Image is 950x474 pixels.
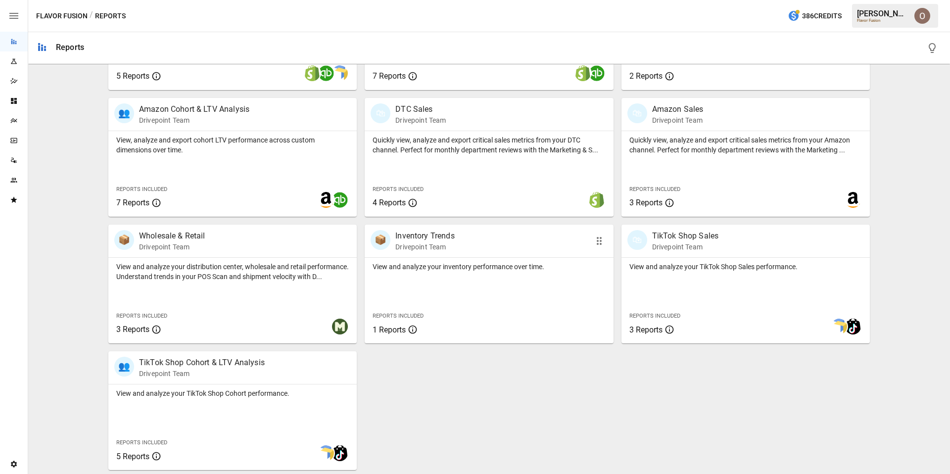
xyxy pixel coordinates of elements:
[373,262,605,272] p: View and analyze your inventory performance over time.
[845,192,861,208] img: amazon
[857,18,908,23] div: Flavor Fusion
[114,103,134,123] div: 👥
[116,452,149,461] span: 5 Reports
[371,103,390,123] div: 🛍
[373,198,406,207] span: 4 Reports
[116,262,349,282] p: View and analyze your distribution center, wholesale and retail performance. Understand trends in...
[373,325,406,334] span: 1 Reports
[629,71,663,81] span: 2 Reports
[116,313,167,319] span: Reports Included
[116,388,349,398] p: View and analyze your TikTok Shop Cohort performance.
[116,135,349,155] p: View, analyze and export cohort LTV performance across custom dimensions over time.
[914,8,930,24] img: Oleksii Flok
[629,325,663,334] span: 3 Reports
[332,65,348,81] img: smart model
[139,103,249,115] p: Amazon Cohort & LTV Analysis
[395,242,454,252] p: Drivepoint Team
[575,65,591,81] img: shopify
[114,357,134,377] div: 👥
[139,369,265,379] p: Drivepoint Team
[116,186,167,192] span: Reports Included
[318,192,334,208] img: amazon
[629,313,680,319] span: Reports Included
[845,319,861,334] img: tiktok
[373,313,424,319] span: Reports Included
[139,115,249,125] p: Drivepoint Team
[304,65,320,81] img: shopify
[116,325,149,334] span: 3 Reports
[371,230,390,250] div: 📦
[318,65,334,81] img: quickbooks
[395,103,446,115] p: DTC Sales
[652,242,719,252] p: Drivepoint Team
[139,230,205,242] p: Wholesale & Retail
[627,230,647,250] div: 🛍
[629,186,680,192] span: Reports Included
[784,7,846,25] button: 386Credits
[652,230,719,242] p: TikTok Shop Sales
[332,319,348,334] img: muffindata
[629,262,862,272] p: View and analyze your TikTok Shop Sales performance.
[332,445,348,461] img: tiktok
[857,9,908,18] div: [PERSON_NAME]
[90,10,93,22] div: /
[116,71,149,81] span: 5 Reports
[56,43,84,52] div: Reports
[589,192,605,208] img: shopify
[395,115,446,125] p: Drivepoint Team
[139,357,265,369] p: TikTok Shop Cohort & LTV Analysis
[652,115,704,125] p: Drivepoint Team
[831,319,847,334] img: smart model
[332,192,348,208] img: quickbooks
[629,135,862,155] p: Quickly view, analyze and export critical sales metrics from your Amazon channel. Perfect for mon...
[116,198,149,207] span: 7 Reports
[908,2,936,30] button: Oleksii Flok
[373,186,424,192] span: Reports Included
[373,135,605,155] p: Quickly view, analyze and export critical sales metrics from your DTC channel. Perfect for monthl...
[36,10,88,22] button: Flavor Fusion
[802,10,842,22] span: 386 Credits
[116,439,167,446] span: Reports Included
[139,242,205,252] p: Drivepoint Team
[627,103,647,123] div: 🛍
[395,230,454,242] p: Inventory Trends
[318,445,334,461] img: smart model
[114,230,134,250] div: 📦
[373,71,406,81] span: 7 Reports
[652,103,704,115] p: Amazon Sales
[589,65,605,81] img: quickbooks
[629,198,663,207] span: 3 Reports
